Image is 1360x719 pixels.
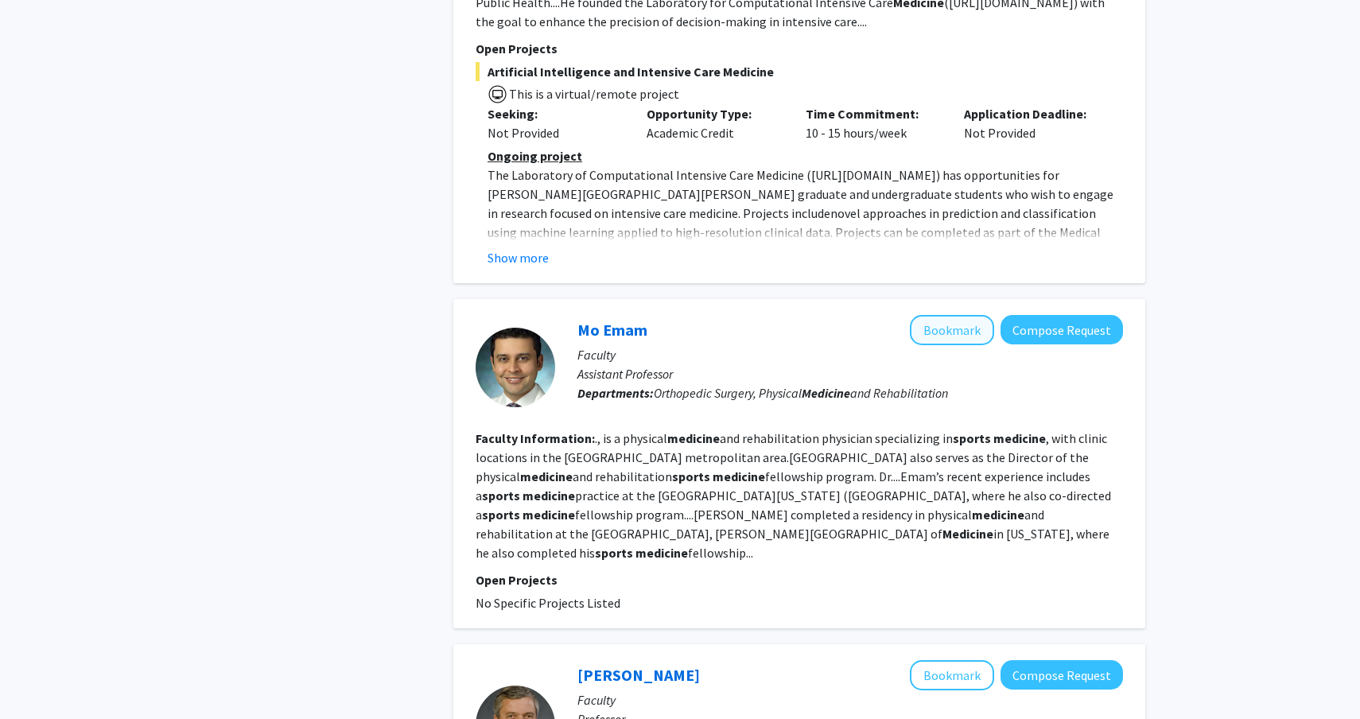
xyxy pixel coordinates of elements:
p: Time Commitment: [806,104,941,123]
p: Application Deadline: [964,104,1099,123]
b: medicine [523,507,575,523]
b: medicine [523,488,575,503]
button: Compose Request to Andrew Cosgarea [1001,660,1123,690]
b: Faculty Information: [476,430,595,446]
b: medicine [520,468,573,484]
p: Opportunity Type: [647,104,782,123]
u: Ongoing project [488,148,582,164]
iframe: Chat [12,647,68,707]
b: Departments: [577,385,654,401]
span: This is a virtual/remote project [507,86,679,102]
span: The Laboratory of Computational Intensive Care Medicine ( [488,167,811,183]
p: [URL][DOMAIN_NAME] Priority will be given to applicants who have completed coursework or have a d... [488,165,1123,356]
p: Open Projects [476,39,1123,58]
b: medicine [635,545,688,561]
button: Compose Request to Mo Emam [1001,315,1123,344]
button: Show more [488,248,549,267]
p: Seeking: [488,104,623,123]
b: Medicine [942,526,993,542]
b: Medicine [802,385,850,401]
b: medicine [972,507,1024,523]
b: sports [672,468,710,484]
b: sports [953,430,991,446]
div: Academic Credit [635,104,794,142]
button: Add Mo Emam to Bookmarks [910,315,994,345]
b: sports [482,488,520,503]
span: Orthopedic Surgery, Physical and Rehabilitation [654,385,948,401]
p: Faculty [577,345,1123,364]
b: medicine [713,468,765,484]
b: sports [482,507,520,523]
b: sports [595,545,633,561]
fg-read-more: ., is a physical and rehabilitation physician specializing in , with clinic locations in the [GEO... [476,430,1111,561]
button: Add Andrew Cosgarea to Bookmarks [910,660,994,690]
span: novel approaches in prediction and classification using machine learning applied to high-resoluti... [488,205,1101,259]
span: ) has opportunities for [PERSON_NAME][GEOGRAPHIC_DATA][PERSON_NAME] graduate and undergraduate st... [488,167,1113,221]
a: Mo Emam [577,320,647,340]
a: [PERSON_NAME] [577,665,700,685]
p: Faculty [577,690,1123,709]
div: 10 - 15 hours/week [794,104,953,142]
p: Open Projects [476,570,1123,589]
div: Not Provided [488,123,623,142]
span: Artificial Intelligence and Intensive Care Medicine [476,62,1123,81]
span: No Specific Projects Listed [476,595,620,611]
p: Assistant Professor [577,364,1123,383]
b: medicine [993,430,1046,446]
b: medicine [667,430,720,446]
div: Not Provided [952,104,1111,142]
